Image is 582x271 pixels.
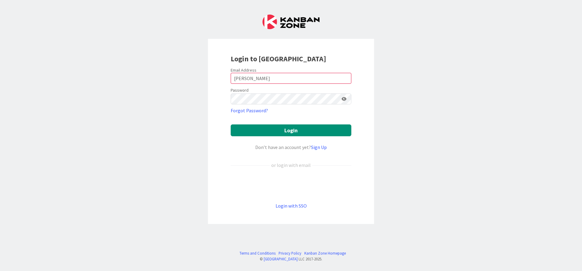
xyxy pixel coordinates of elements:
label: Password [231,87,249,93]
a: Privacy Policy [279,250,301,256]
a: [GEOGRAPHIC_DATA] [264,256,298,261]
label: Email Address [231,67,256,73]
b: Login to [GEOGRAPHIC_DATA] [231,54,326,63]
button: Login [231,124,351,136]
a: Terms and Conditions [239,250,276,256]
div: Sign in with Google. Opens in new tab [231,179,351,192]
iframe: Sign in with Google Button [228,179,354,192]
div: Don’t have an account yet? [231,144,351,151]
div: © LLC 2017- 2025 . [236,256,346,262]
img: Kanban Zone [263,15,319,29]
div: or login with email [270,161,312,169]
a: Sign Up [311,144,327,150]
a: Forgot Password? [231,107,268,114]
a: Kanban Zone Homepage [304,250,346,256]
a: Login with SSO [276,203,307,209]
